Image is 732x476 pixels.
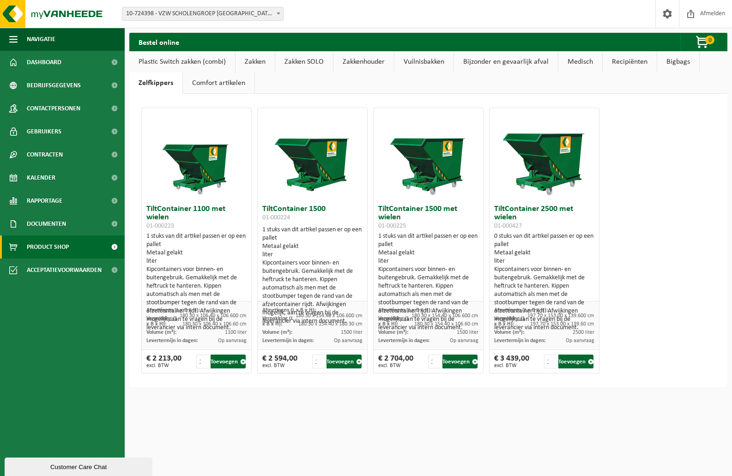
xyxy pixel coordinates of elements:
div: Kipcontainers voor binnen- en buitengebruik. Gemakkelijk met de heftruck te hanteren. Kippen auto... [146,265,246,332]
span: Volume (m³): [262,330,292,335]
span: Kalender [27,166,55,189]
span: Afmetingen (L x B x H): [146,307,200,313]
span: 01-000427 [494,223,522,229]
span: Levertermijn in dagen: [262,338,314,343]
iframe: chat widget [5,456,154,476]
span: Navigatie [27,28,55,51]
a: Bigbags [657,51,699,72]
span: 1500 liter [341,330,363,335]
span: Contracten [27,143,63,166]
span: Acceptatievoorwaarden [27,259,102,282]
span: Verpakking (L x B x H): [378,316,409,327]
div: liter [262,251,362,259]
span: 0 [705,36,714,44]
img: 01-000427 [498,108,590,200]
span: Op aanvraag [334,338,363,343]
span: Verpakking (L x B x H): [262,316,293,327]
div: liter [146,257,246,265]
a: Zelfkippers [129,72,182,94]
a: Plastic Switch zakken (combi) [129,51,235,72]
span: 01-000224 [262,214,290,221]
div: Kipcontainers voor binnen- en buitengebruik. Gemakkelijk met de heftruck te hanteren. Kippen auto... [494,265,594,332]
span: 1500 liter [457,330,478,335]
input: 1 [428,355,441,368]
span: Contactpersonen [27,97,80,120]
span: Volume (m³): [378,330,408,335]
span: 2500 liter [573,330,594,335]
span: Levertermijn in dagen: [146,338,198,343]
span: Bedrijfsgegevens [27,74,81,97]
span: Documenten [27,212,66,235]
span: excl. BTW [378,363,413,368]
span: excl. BTW [262,363,297,368]
img: 01-000225 [382,108,474,200]
input: 1 [196,355,209,368]
img: 01-000224 [266,108,358,200]
span: Verpakking (L x B x H): [146,316,177,327]
div: 1 stuks van dit artikel passen er op een pallet [262,226,362,325]
span: Op aanvraag [218,338,247,343]
h2: Bestel online [129,33,188,51]
div: liter [378,257,478,265]
span: excl. BTW [494,363,529,368]
span: 10-724398 - VZW SCHOLENGROEP SINT-MICHIEL - VISO CAMPUS POLENPLEIN - ROESELARE [122,7,284,21]
span: Product Shop [27,235,69,259]
h3: TiltContainer 1500 met wielen [378,205,478,230]
a: Zakken SOLO [275,51,333,72]
div: Metaal gelakt [494,249,594,257]
span: Op aanvraag [566,338,594,343]
input: 1 [544,355,557,368]
span: Gebruikers [27,120,61,143]
span: Levertermijn in dagen: [494,338,545,343]
a: Bijzonder en gevaarlijk afval [454,51,558,72]
span: Afmetingen (L x B x H): [494,307,548,313]
span: Afmetingen (L x B x H): [378,307,432,313]
div: Kipcontainers voor binnen- en buitengebruik. Gemakkelijk met de heftruck te hanteren. Kippen auto... [262,259,362,325]
h3: TiltContainer 1500 [262,205,362,223]
h3: TiltContainer 1100 met wielen [146,205,246,230]
span: 10-724398 - VZW SCHOLENGROEP SINT-MICHIEL - VISO CAMPUS POLENPLEIN - ROESELARE [122,7,283,20]
div: Metaal gelakt [146,249,246,257]
a: Vuilnisbakken [394,51,454,72]
a: Zakkenhouder [333,51,394,72]
div: 1 stuks van dit artikel passen er op een pallet [146,232,246,332]
div: 1 stuks van dit artikel passen er op een pallet [378,232,478,332]
div: € 2 704,00 [378,355,413,368]
a: Recipiënten [603,51,657,72]
span: excl. BTW [146,363,181,368]
span: 1100 liter [225,330,247,335]
span: 01-000225 [378,223,406,229]
button: Toevoegen [211,355,246,368]
div: € 2 213,00 [146,355,181,368]
button: Toevoegen [558,355,593,368]
div: Metaal gelakt [378,249,478,257]
button: 0 [680,33,726,51]
span: Verpakking (L x B x H): [494,316,525,327]
div: Metaal gelakt [262,242,362,251]
div: liter [494,257,594,265]
span: Op aanvraag [450,338,478,343]
span: Volume (m³): [146,330,176,335]
span: Rapportage [27,189,62,212]
a: Medisch [558,51,602,72]
h3: TiltContainer 2500 met wielen [494,205,594,230]
input: 1 [312,355,325,368]
span: Volume (m³): [494,330,524,335]
span: Afmetingen (L x B x H): [262,307,316,313]
span: Dashboard [27,51,61,74]
div: € 2 594,00 [262,355,297,368]
div: Kipcontainers voor binnen- en buitengebruik. Gemakkelijk met de heftruck te hanteren. Kippen auto... [378,265,478,332]
span: 01-000223 [146,223,174,229]
div: € 3 439,00 [494,355,529,368]
button: Toevoegen [327,355,362,368]
a: Comfort artikelen [183,72,254,94]
button: Toevoegen [442,355,478,368]
div: 0 stuks van dit artikel passen er op een pallet [494,232,594,332]
a: Zakken [236,51,275,72]
img: 01-000223 [150,108,242,200]
span: Levertermijn in dagen: [378,338,430,343]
